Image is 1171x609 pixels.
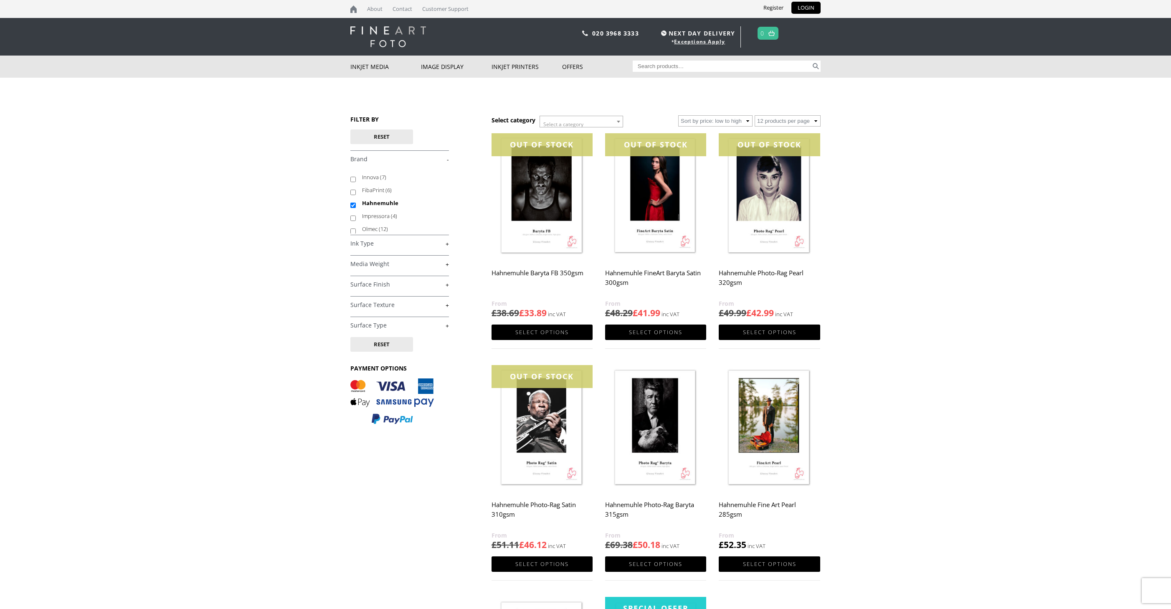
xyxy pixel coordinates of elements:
[605,133,706,260] img: Hahnemuhle FineArt Baryta Satin 300gsm
[492,365,593,551] a: OUT OF STOCK Hahnemuhle Photo-Rag Satin 310gsm £51.11£46.12
[385,186,392,194] span: (6)
[362,223,441,236] label: Olmec
[768,30,775,36] img: basket.svg
[791,2,821,14] a: LOGIN
[605,539,633,551] bdi: 69.38
[605,325,706,340] a: Select options for “Hahnemuhle FineArt Baryta Satin 300gsm”
[492,265,593,299] h2: Hahnemuhle Baryta FB 350gsm
[633,61,811,72] input: Search products…
[421,56,492,78] a: Image Display
[350,26,426,47] img: logo-white.svg
[350,235,449,251] h4: Ink Type
[543,121,583,128] span: Select a category
[492,539,519,551] bdi: 51.11
[350,322,449,330] a: +
[492,133,593,156] div: OUT OF STOCK
[719,307,746,319] bdi: 49.99
[350,296,449,313] h4: Surface Texture
[605,497,706,530] h2: Hahnemuhle Photo-Rag Baryta 315gsm
[592,29,639,37] a: 020 3968 3333
[350,276,449,292] h4: Surface Finish
[492,365,593,388] div: OUT OF STOCK
[362,197,441,210] label: Hahnemuhle
[350,301,449,309] a: +
[719,556,820,572] a: Select options for “Hahnemuhle Fine Art Pearl 285gsm”
[350,337,413,352] button: Reset
[661,30,667,36] img: time.svg
[492,307,497,319] span: £
[379,225,388,233] span: (12)
[605,556,706,572] a: Select options for “Hahnemuhle Photo-Rag Baryta 315gsm”
[633,539,638,551] span: £
[605,133,706,319] a: OUT OF STOCK Hahnemuhle FineArt Baryta Satin 300gsm £48.29£41.99
[519,307,524,319] span: £
[492,307,519,319] bdi: 38.69
[492,116,535,124] h3: Select category
[719,265,820,299] h2: Hahnemuhle Photo-Rag Pearl 320gsm
[350,129,413,144] button: Reset
[719,539,746,551] bdi: 52.35
[605,307,633,319] bdi: 48.29
[519,539,547,551] bdi: 46.12
[719,325,820,340] a: Select options for “Hahnemuhle Photo-Rag Pearl 320gsm”
[350,56,421,78] a: Inkjet Media
[719,497,820,530] h2: Hahnemuhle Fine Art Pearl 285gsm
[719,133,820,156] div: OUT OF STOCK
[674,38,725,45] a: Exceptions Apply
[678,115,753,127] select: Shop order
[633,539,660,551] bdi: 50.18
[811,61,821,72] button: Search
[605,133,706,156] div: OUT OF STOCK
[492,556,593,572] a: Select options for “Hahnemuhle Photo-Rag Satin 310gsm”
[719,133,820,319] a: OUT OF STOCK Hahnemuhle Photo-Rag Pearl 320gsm £49.99£42.99
[492,497,593,530] h2: Hahnemuhle Photo-Rag Satin 310gsm
[719,307,724,319] span: £
[719,365,820,551] a: Hahnemuhle Fine Art Pearl 285gsm £52.35
[605,365,706,551] a: Hahnemuhle Photo-Rag Baryta 315gsm £69.38£50.18
[605,365,706,492] img: Hahnemuhle Photo-Rag Baryta 315gsm
[719,539,724,551] span: £
[519,307,547,319] bdi: 33.89
[350,260,449,268] a: +
[350,317,449,333] h4: Surface Type
[391,212,397,220] span: (4)
[719,365,820,492] img: Hahnemuhle Fine Art Pearl 285gsm
[350,378,434,425] img: PAYMENT OPTIONS
[746,307,751,319] span: £
[719,133,820,260] img: Hahnemuhle Photo-Rag Pearl 320gsm
[519,539,524,551] span: £
[605,539,610,551] span: £
[350,150,449,167] h4: Brand
[760,27,764,39] a: 0
[562,56,633,78] a: Offers
[380,173,386,181] span: (7)
[492,325,593,340] a: Select options for “Hahnemuhle Baryta FB 350gsm”
[633,307,660,319] bdi: 41.99
[492,365,593,492] img: Hahnemuhle Photo-Rag Satin 310gsm
[605,265,706,299] h2: Hahnemuhle FineArt Baryta Satin 300gsm
[362,210,441,223] label: Impressora
[492,56,562,78] a: Inkjet Printers
[350,155,449,163] a: -
[633,307,638,319] span: £
[350,115,449,123] h3: FILTER BY
[492,539,497,551] span: £
[746,307,774,319] bdi: 42.99
[582,30,588,36] img: phone.svg
[757,2,790,14] a: Register
[350,364,449,372] h3: PAYMENT OPTIONS
[659,28,735,38] span: NEXT DAY DELIVERY
[350,281,449,289] a: +
[362,171,441,184] label: Innova
[362,184,441,197] label: FibaPrint
[492,133,593,319] a: OUT OF STOCK Hahnemuhle Baryta FB 350gsm £38.69£33.89
[605,307,610,319] span: £
[350,240,449,248] a: +
[350,255,449,272] h4: Media Weight
[492,133,593,260] img: Hahnemuhle Baryta FB 350gsm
